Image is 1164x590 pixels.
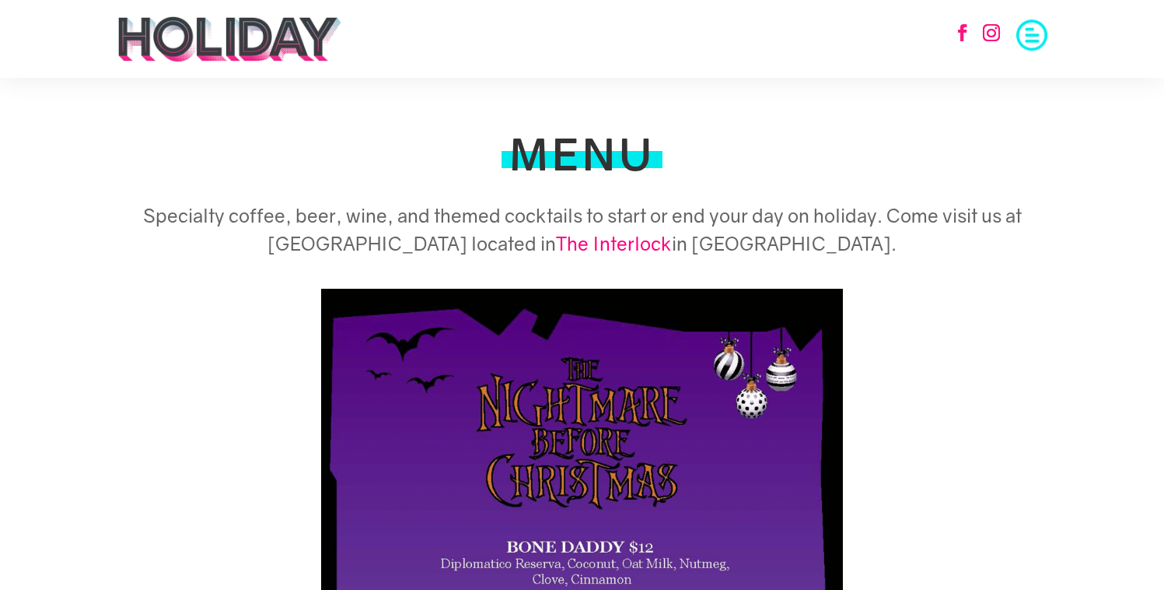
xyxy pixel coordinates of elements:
a: Follow on Instagram [974,16,1008,50]
h5: Specialty coffee, beer, wine, and themed cocktails to start or end your day on holiday. Come visi... [117,202,1048,265]
a: The Interlock [556,232,672,255]
a: Follow on Facebook [946,16,980,50]
h1: MENU [509,132,655,184]
img: holiday-logo-black [117,16,343,62]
